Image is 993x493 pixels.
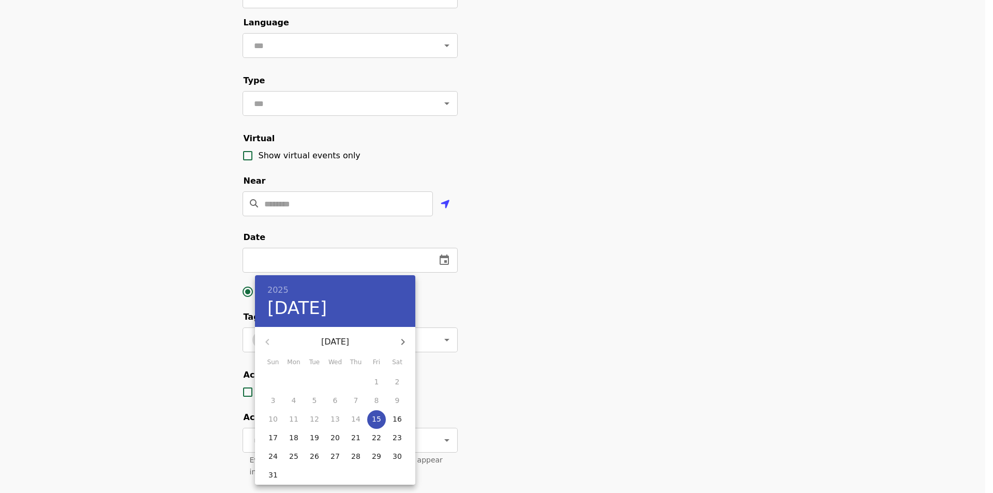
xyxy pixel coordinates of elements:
p: 17 [268,432,278,443]
button: 26 [305,447,324,466]
button: 2025 [267,283,289,297]
p: 24 [268,451,278,461]
p: 26 [310,451,319,461]
button: 16 [388,410,407,429]
p: 28 [351,451,360,461]
button: 23 [388,429,407,447]
button: 24 [264,447,282,466]
p: 22 [372,432,381,443]
p: 19 [310,432,319,443]
button: 22 [367,429,386,447]
button: 28 [347,447,365,466]
p: 31 [268,470,278,480]
p: 27 [330,451,340,461]
p: [DATE] [280,336,390,348]
span: Tue [305,357,324,368]
span: Sat [388,357,407,368]
p: 29 [372,451,381,461]
span: Mon [284,357,303,368]
button: 25 [284,447,303,466]
button: 19 [305,429,324,447]
button: 17 [264,429,282,447]
p: 16 [393,414,402,424]
p: 23 [393,432,402,443]
p: 30 [393,451,402,461]
p: 20 [330,432,340,443]
button: 15 [367,410,386,429]
p: 21 [351,432,360,443]
button: [DATE] [267,297,327,319]
span: Sun [264,357,282,368]
p: 15 [372,414,381,424]
button: 21 [347,429,365,447]
button: 29 [367,447,386,466]
span: Thu [347,357,365,368]
span: Fri [367,357,386,368]
button: 31 [264,466,282,485]
button: 18 [284,429,303,447]
p: 18 [289,432,298,443]
p: 25 [289,451,298,461]
button: 30 [388,447,407,466]
button: 27 [326,447,344,466]
button: 20 [326,429,344,447]
span: Wed [326,357,344,368]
